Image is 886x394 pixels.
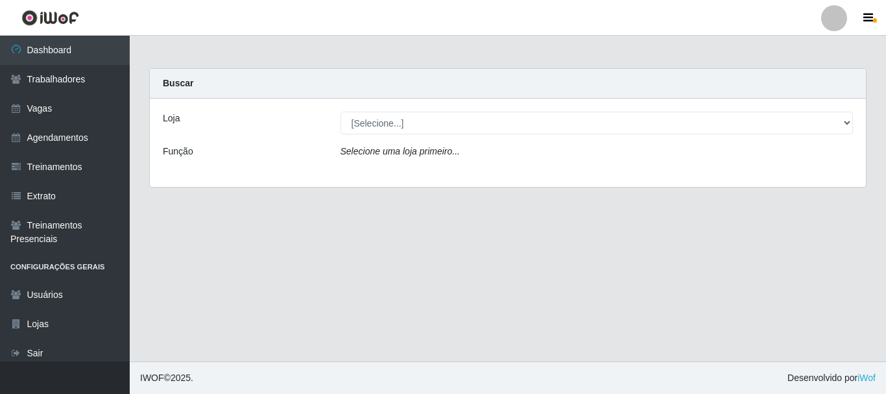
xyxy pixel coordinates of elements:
a: iWof [857,373,876,383]
i: Selecione uma loja primeiro... [341,146,460,156]
img: CoreUI Logo [21,10,79,26]
span: Desenvolvido por [787,371,876,385]
strong: Buscar [163,78,193,88]
label: Loja [163,112,180,125]
span: © 2025 . [140,371,193,385]
span: IWOF [140,373,164,383]
label: Função [163,145,193,158]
